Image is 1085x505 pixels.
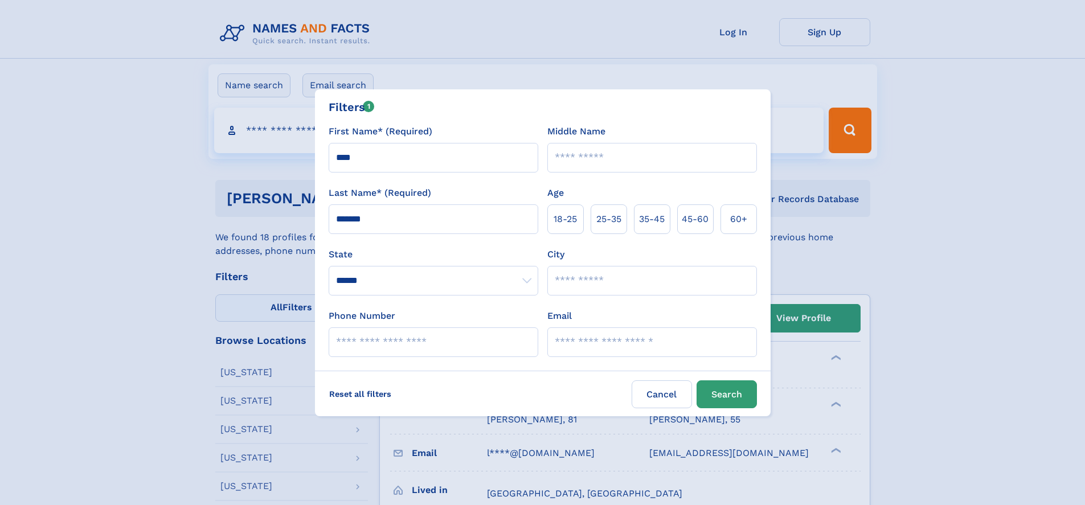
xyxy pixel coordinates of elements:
label: Middle Name [547,125,605,138]
label: City [547,248,564,261]
span: 45‑60 [682,212,709,226]
label: Phone Number [329,309,395,323]
button: Search [697,380,757,408]
span: 25‑35 [596,212,621,226]
label: Age [547,186,564,200]
span: 18‑25 [554,212,577,226]
div: Filters [329,98,375,116]
label: Email [547,309,572,323]
label: Last Name* (Required) [329,186,431,200]
label: First Name* (Required) [329,125,432,138]
label: State [329,248,538,261]
label: Reset all filters [322,380,399,408]
span: 35‑45 [639,212,665,226]
span: 60+ [730,212,747,226]
label: Cancel [632,380,692,408]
